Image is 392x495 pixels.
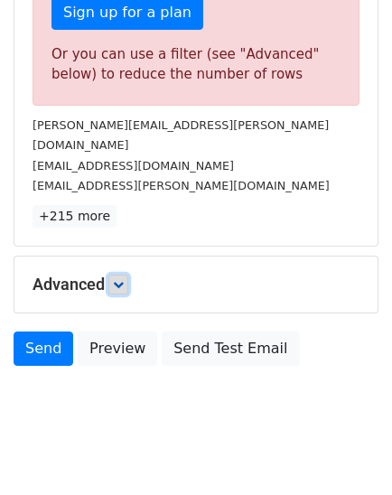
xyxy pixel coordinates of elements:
a: Send [14,332,73,366]
a: Send Test Email [162,332,299,366]
small: [PERSON_NAME][EMAIL_ADDRESS][PERSON_NAME][DOMAIN_NAME] [33,118,329,153]
small: [EMAIL_ADDRESS][DOMAIN_NAME] [33,159,234,173]
div: Or you can use a filter (see "Advanced" below) to reduce the number of rows [51,44,341,85]
a: Preview [78,332,157,366]
a: +215 more [33,205,117,228]
iframe: Chat Widget [302,408,392,495]
small: [EMAIL_ADDRESS][PERSON_NAME][DOMAIN_NAME] [33,179,330,192]
h5: Advanced [33,275,359,294]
